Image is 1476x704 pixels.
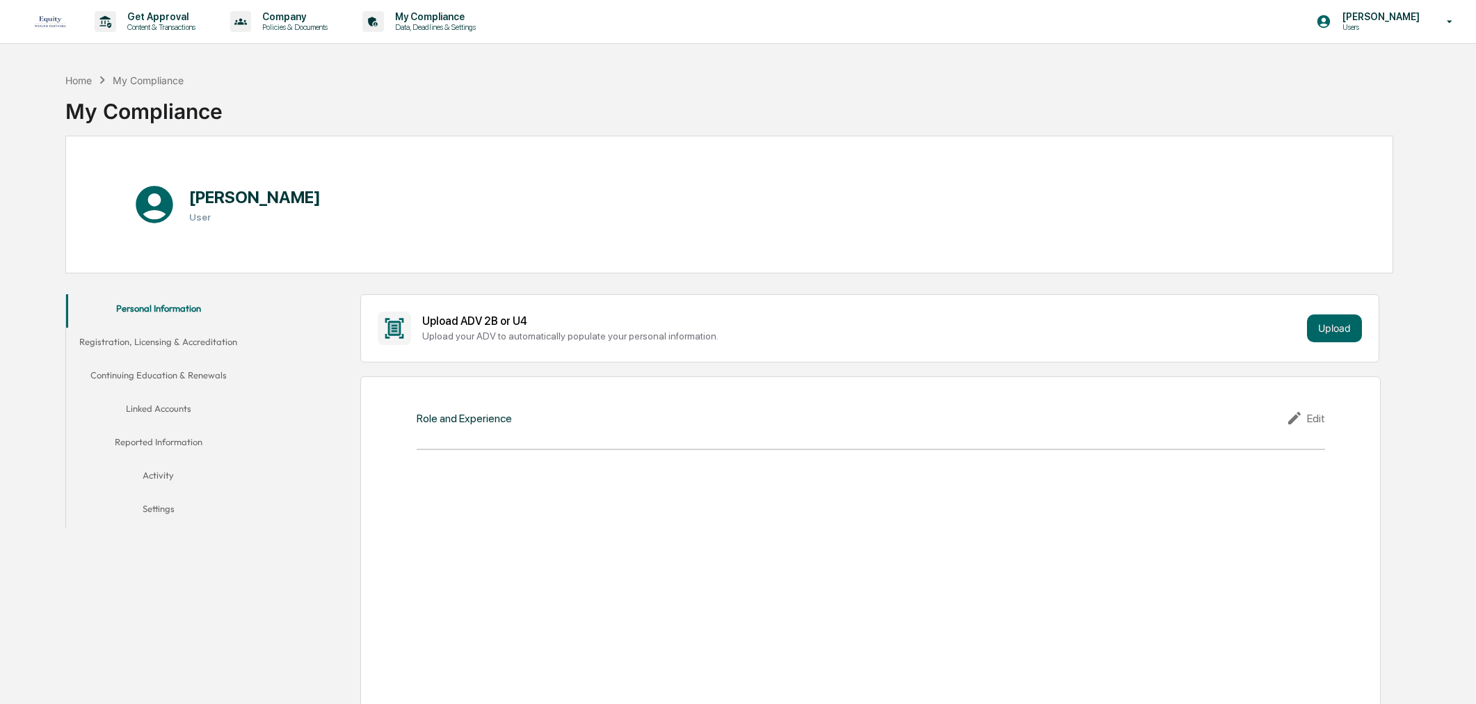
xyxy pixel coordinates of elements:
[66,294,251,528] div: secondary tabs example
[251,11,335,22] p: Company
[113,74,184,86] div: My Compliance
[1331,22,1427,32] p: Users
[422,330,1301,342] div: Upload your ADV to automatically populate your personal information.
[251,22,335,32] p: Policies & Documents
[65,74,92,86] div: Home
[66,328,251,361] button: Registration, Licensing & Accreditation
[417,412,512,425] div: Role and Experience
[33,14,67,30] img: logo
[189,211,321,223] h3: User
[116,22,202,32] p: Content & Transactions
[384,22,483,32] p: Data, Deadlines & Settings
[422,314,1301,328] div: Upload ADV 2B or U4
[1331,11,1427,22] p: [PERSON_NAME]
[66,495,251,528] button: Settings
[1307,314,1362,342] button: Upload
[65,88,223,124] div: My Compliance
[66,394,251,428] button: Linked Accounts
[384,11,483,22] p: My Compliance
[1286,410,1325,426] div: Edit
[66,361,251,394] button: Continuing Education & Renewals
[66,294,251,328] button: Personal Information
[66,428,251,461] button: Reported Information
[116,11,202,22] p: Get Approval
[66,461,251,495] button: Activity
[189,187,321,207] h1: [PERSON_NAME]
